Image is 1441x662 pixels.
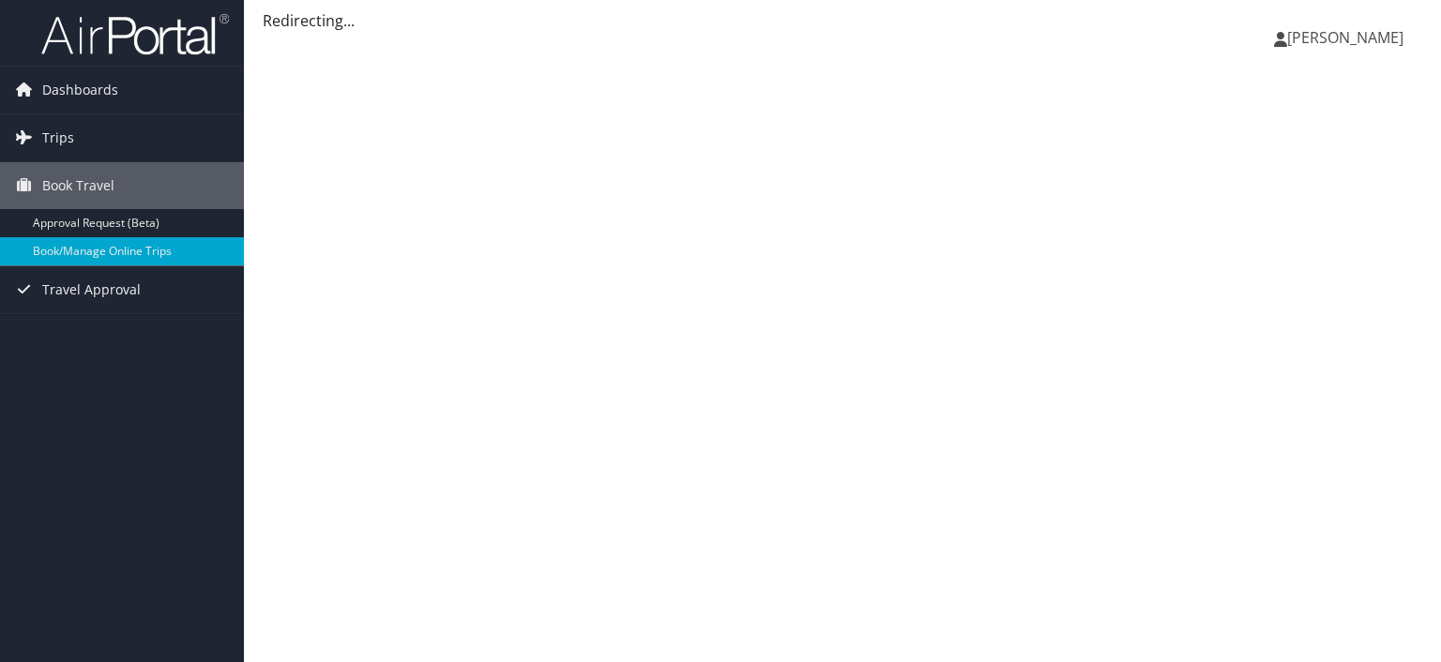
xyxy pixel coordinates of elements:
[42,114,74,161] span: Trips
[42,162,114,209] span: Book Travel
[1274,9,1422,66] a: [PERSON_NAME]
[42,266,141,313] span: Travel Approval
[42,67,118,113] span: Dashboards
[1287,27,1403,48] span: [PERSON_NAME]
[263,9,1422,32] div: Redirecting...
[41,12,229,56] img: airportal-logo.png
